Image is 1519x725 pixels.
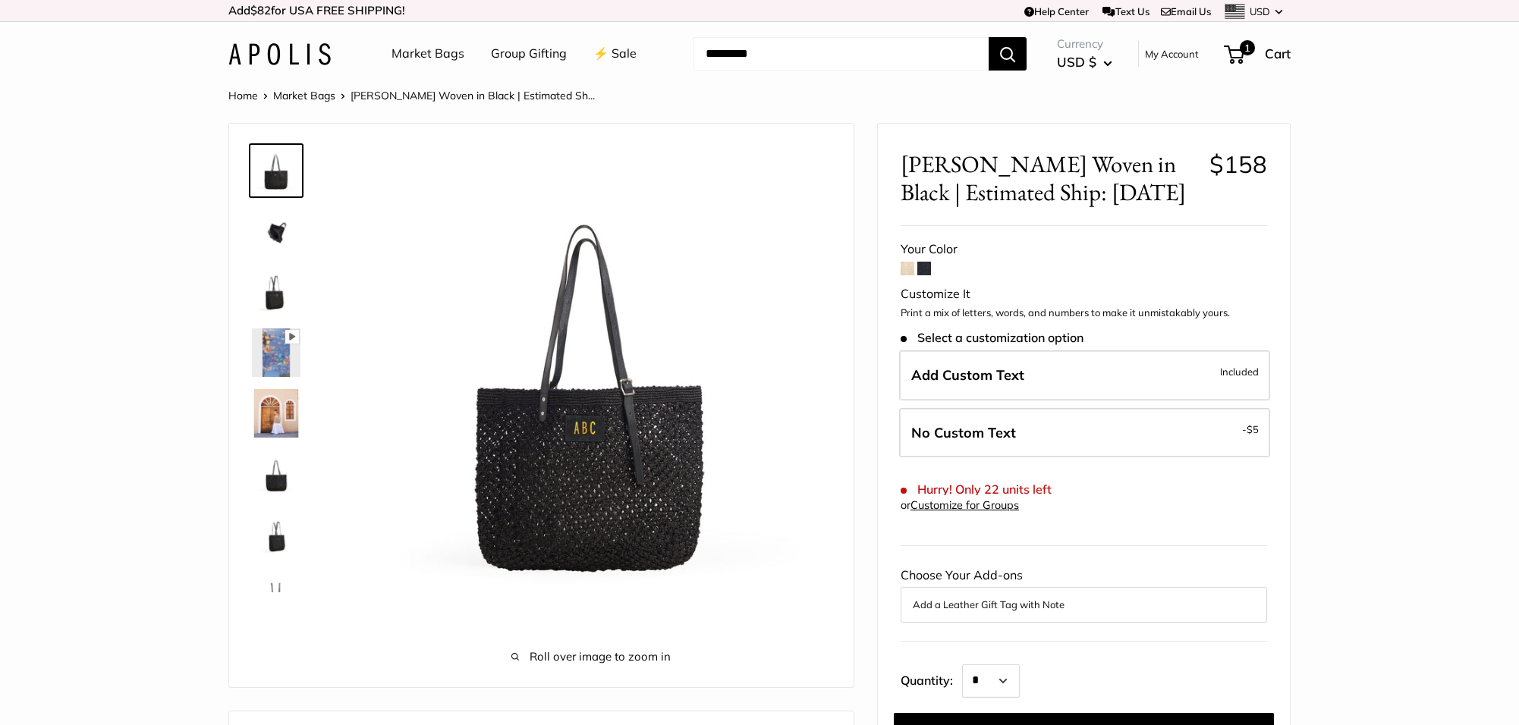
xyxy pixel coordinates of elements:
[1220,362,1259,381] span: Included
[693,37,989,71] input: Search...
[1145,45,1199,63] a: My Account
[901,238,1267,261] div: Your Color
[252,207,300,256] img: Mercado Woven in Black | Estimated Ship: Oct. 19th
[249,143,303,198] a: Mercado Woven in Black | Estimated Ship: Oct. 19th
[1024,5,1089,17] a: Help Center
[1209,149,1267,179] span: $158
[273,89,335,102] a: Market Bags
[249,447,303,501] a: Mercado Woven in Black | Estimated Ship: Oct. 19th
[250,3,271,17] span: $82
[12,667,162,713] iframe: Sign Up via Text for Offers
[252,450,300,498] img: Mercado Woven in Black | Estimated Ship: Oct. 19th
[901,331,1083,345] span: Select a customization option
[901,150,1198,206] span: [PERSON_NAME] Woven in Black | Estimated Ship: [DATE]
[1161,5,1211,17] a: Email Us
[392,42,464,65] a: Market Bags
[249,325,303,380] a: Mercado Woven in Black | Estimated Ship: Oct. 19th
[901,283,1267,306] div: Customize It
[913,595,1255,614] button: Add a Leather Gift Tag with Note
[911,366,1024,384] span: Add Custom Text
[1250,5,1270,17] span: USD
[1265,46,1291,61] span: Cart
[249,386,303,441] a: Mercado Woven in Black | Estimated Ship: Oct. 19th
[252,571,300,620] img: Mercado Woven in Black | Estimated Ship: Oct. 19th
[252,268,300,316] img: Mercado Woven in Black | Estimated Ship: Oct. 19th
[1102,5,1149,17] a: Text Us
[910,498,1019,512] a: Customize for Groups
[1247,423,1259,435] span: $5
[901,482,1052,497] span: Hurry! Only 22 units left
[252,389,300,438] img: Mercado Woven in Black | Estimated Ship: Oct. 19th
[901,564,1267,622] div: Choose Your Add-ons
[1225,42,1291,66] a: 1 Cart
[911,424,1016,441] span: No Custom Text
[1240,40,1255,55] span: 1
[899,408,1270,458] label: Leave Blank
[351,646,831,667] span: Roll over image to zoom in
[593,42,637,65] a: ⚡️ Sale
[901,495,1019,516] div: or
[1242,420,1259,438] span: -
[252,328,300,377] img: Mercado Woven in Black | Estimated Ship: Oct. 19th
[249,265,303,319] a: Mercado Woven in Black | Estimated Ship: Oct. 19th
[1057,33,1112,55] span: Currency
[1057,50,1112,74] button: USD $
[252,510,300,559] img: Mercado Woven in Black | Estimated Ship: Oct. 19th
[901,660,962,698] label: Quantity:
[228,89,258,102] a: Home
[899,350,1270,400] label: Add Custom Text
[491,42,567,65] a: Group Gifting
[1057,54,1096,70] span: USD $
[228,43,331,65] img: Apolis
[252,146,300,195] img: Mercado Woven in Black | Estimated Ship: Oct. 19th
[249,568,303,623] a: Mercado Woven in Black | Estimated Ship: Oct. 19th
[989,37,1027,71] button: Search
[351,89,595,102] span: [PERSON_NAME] Woven in Black | Estimated Sh...
[228,86,595,105] nav: Breadcrumb
[351,146,831,626] img: Mercado Woven in Black | Estimated Ship: Oct. 19th
[901,306,1267,321] p: Print a mix of letters, words, and numbers to make it unmistakably yours.
[249,507,303,562] a: Mercado Woven in Black | Estimated Ship: Oct. 19th
[249,204,303,259] a: Mercado Woven in Black | Estimated Ship: Oct. 19th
